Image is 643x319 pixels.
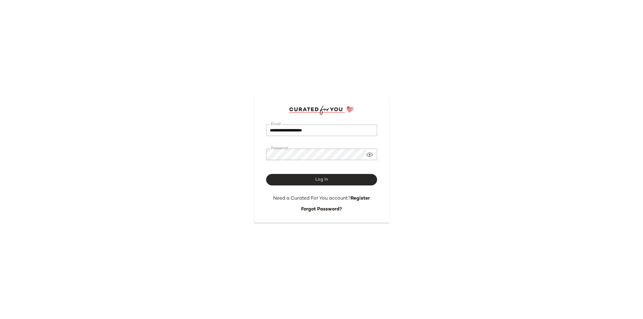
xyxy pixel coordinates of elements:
span: Log In [315,177,328,182]
a: Register [351,196,370,201]
span: Need a Curated For You account? [273,196,351,201]
img: cfy_login_logo.DGdB1djN.svg [289,106,354,115]
button: Log In [266,174,377,185]
a: Forgot Password? [301,207,342,212]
